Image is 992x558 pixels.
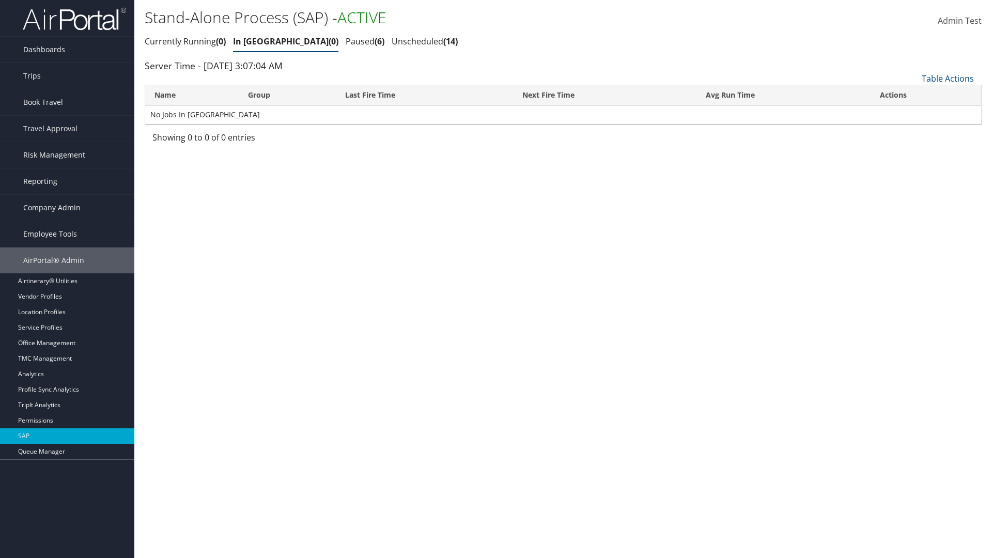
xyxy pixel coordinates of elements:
[346,36,384,47] a: Paused6
[938,5,982,37] a: Admin Test
[443,36,458,47] span: 14
[145,59,982,72] div: Server Time - [DATE] 3:07:04 AM
[23,195,81,221] span: Company Admin
[23,221,77,247] span: Employee Tools
[375,36,384,47] span: 6
[23,7,126,31] img: airportal-logo.png
[23,116,78,142] span: Travel Approval
[513,85,696,105] th: Next Fire Time: activate to sort column descending
[152,131,346,149] div: Showing 0 to 0 of 0 entries
[337,7,386,28] span: ACTIVE
[871,85,981,105] th: Actions
[145,36,226,47] a: Currently Running0
[216,36,226,47] span: 0
[392,36,458,47] a: Unscheduled14
[329,36,338,47] span: 0
[233,36,338,47] a: In [GEOGRAPHIC_DATA]0
[145,105,981,124] td: No Jobs In [GEOGRAPHIC_DATA]
[239,85,335,105] th: Group: activate to sort column ascending
[336,85,513,105] th: Last Fire Time: activate to sort column ascending
[23,63,41,89] span: Trips
[145,85,239,105] th: Name: activate to sort column ascending
[938,15,982,26] span: Admin Test
[696,85,871,105] th: Avg Run Time: activate to sort column ascending
[23,247,84,273] span: AirPortal® Admin
[23,142,85,168] span: Risk Management
[922,73,974,84] a: Table Actions
[23,168,57,194] span: Reporting
[23,37,65,63] span: Dashboards
[23,89,63,115] span: Book Travel
[145,7,703,28] h1: Stand-Alone Process (SAP) -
